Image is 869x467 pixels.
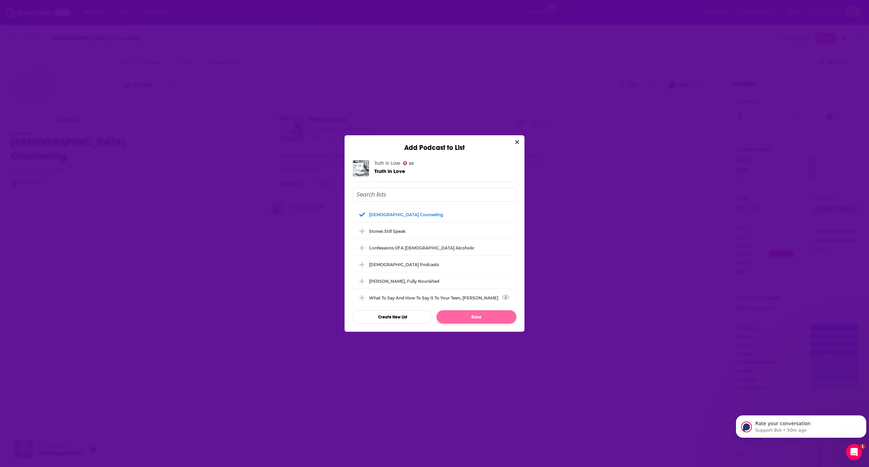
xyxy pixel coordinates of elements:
[369,279,439,284] div: [PERSON_NAME], Fully Nourished
[498,299,502,300] button: View Link
[353,188,516,324] div: Add Podcast To List
[860,444,865,449] span: 1
[369,295,502,300] div: What to Say and How to Say it to your Teen, [PERSON_NAME]
[345,135,524,152] div: Add Podcast to List
[353,257,516,272] div: Christian Podcasts
[353,290,516,305] div: What to Say and How to Say it to your Teen, Shoemaker
[369,212,443,217] div: [DEMOGRAPHIC_DATA] Counseling
[369,245,475,250] div: Confessions of a [DEMOGRAPHIC_DATA] Alcoholic
[374,168,405,174] a: Truth in Love
[513,138,522,146] button: Close
[437,310,516,324] button: Done
[353,207,516,222] div: Christian Counseling
[846,444,862,460] iframe: Intercom live chat
[353,274,516,289] div: Brandice Lardner, Fully Nourished
[353,310,432,324] button: Create New List
[353,240,516,255] div: Confessions of a Christian Alcoholic
[374,160,400,166] a: Truth in Love
[403,161,414,165] a: 63
[353,188,516,202] input: Search lists
[733,401,869,449] iframe: Intercom notifications message
[353,224,516,239] div: Stones Still Speak
[409,162,414,165] span: 63
[369,262,439,267] div: [DEMOGRAPHIC_DATA] Podcasts
[353,160,369,176] img: Truth in Love
[369,229,406,234] div: Stones Still Speak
